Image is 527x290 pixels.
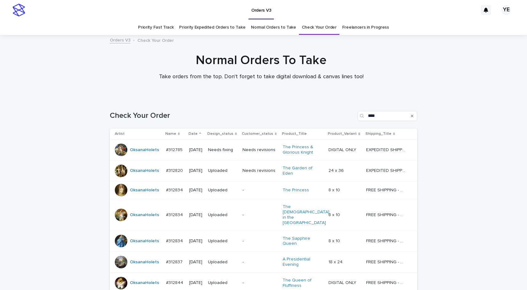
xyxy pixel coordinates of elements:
p: Shipping_Title [365,130,391,137]
p: Take orders from the top. Don't forget to take digital download & canvas lines too! [136,74,387,80]
p: EXPEDITED SHIPPING - preview in 1 business day; delivery up to 5 business days after your approval. [366,167,407,173]
p: Uploaded [208,168,237,173]
tr: OksanaHolets #312820#312820 [DATE]UploadedNeeds revisionsThe Garden of Eden 24 x 3624 x 36 EXPEDI... [110,160,417,181]
p: [DATE] [189,147,203,153]
a: OksanaHolets [130,147,159,153]
a: Check Your Order [302,20,337,35]
p: [DATE] [189,168,203,173]
p: Design_status [207,130,233,137]
p: Name [165,130,176,137]
p: [DATE] [189,212,203,218]
a: OksanaHolets [130,238,159,244]
a: The Queen of Fluffiness [283,278,322,288]
p: FREE SHIPPING - preview in 1-2 business days, after your approval delivery will take 5-10 b.d. [366,211,407,218]
p: - [242,238,278,244]
h1: Check Your Order [110,111,355,120]
p: 8 x 10 [328,237,341,244]
p: Uploaded [208,280,237,286]
tr: OksanaHolets #312834#312834 [DATE]Uploaded-The [DEMOGRAPHIC_DATA] in the [GEOGRAPHIC_DATA] 8 x 10... [110,199,417,231]
p: Uploaded [208,260,237,265]
p: Uploaded [208,212,237,218]
a: The Garden of Eden [283,166,322,176]
div: YE [501,5,511,15]
p: #312785 [166,146,184,153]
p: Artist [115,130,125,137]
p: 24 x 36 [328,167,345,173]
p: #312834 [166,237,184,244]
p: Uploaded [208,238,237,244]
input: Search [358,111,417,121]
a: The Sapphire Queen [283,236,322,247]
p: Uploaded [208,188,237,193]
tr: OksanaHolets #312785#312785 [DATE]Needs fixingNeeds revisionsThe Princess & Glorious Knight DIGIT... [110,140,417,161]
a: OksanaHolets [130,168,159,173]
a: OksanaHolets [130,260,159,265]
p: 8 x 10 [328,211,341,218]
p: [DATE] [189,238,203,244]
a: Normal Orders to Take [251,20,296,35]
p: - [242,188,278,193]
p: FREE SHIPPING - preview in 1-2 business days, after your approval delivery will take 5-10 b.d. [366,258,407,265]
a: The Princess [283,188,309,193]
p: [DATE] [189,260,203,265]
a: OksanaHolets [130,280,159,286]
a: The [DEMOGRAPHIC_DATA] in the [GEOGRAPHIC_DATA] [283,204,329,225]
p: Date [189,130,198,137]
p: Needs revisions [242,147,278,153]
h1: Normal Orders To Take [108,53,415,68]
p: #312834 [166,211,184,218]
a: The Princess & Glorious Knight [283,145,322,155]
p: FREE SHIPPING - preview in 1-2 business days, after your approval delivery will take 5-10 b.d. [366,186,407,193]
p: FREE SHIPPING - preview in 1-2 business days, after your approval delivery will take 5-10 b.d. [366,237,407,244]
p: Product_Variant [328,130,357,137]
a: OksanaHolets [130,188,159,193]
p: Product_Title [282,130,307,137]
p: 18 x 24 [328,258,344,265]
p: Customer_status [242,130,273,137]
img: stacker-logo-s-only.png [13,4,25,16]
p: DIGITAL ONLY [328,146,358,153]
p: #312837 [166,258,184,265]
tr: OksanaHolets #312837#312837 [DATE]Uploaded-A Presidential Evening 18 x 2418 x 24 FREE SHIPPING - ... [110,252,417,273]
a: OksanaHolets [130,212,159,218]
p: #312820 [166,167,184,173]
p: EXPEDITED SHIPPING - preview in 1 business day; delivery up to 5 business days after your approval. [366,146,407,153]
a: Freelancers in Progress [342,20,389,35]
p: [DATE] [189,188,203,193]
p: - [242,280,278,286]
p: Check Your Order [137,36,174,43]
p: - [242,212,278,218]
a: Priority Fast Track [138,20,173,35]
p: [DATE] [189,280,203,286]
p: DIGITAL ONLY [328,279,358,286]
a: Priority Expedited Orders to Take [179,20,245,35]
p: Needs revisions [242,168,278,173]
a: A Presidential Evening [283,257,322,267]
p: FREE SHIPPING - preview in 1-2 business days, after your approval delivery will take 5-10 b.d. [366,279,407,286]
a: Orders V3 [110,36,130,43]
p: #312844 [166,279,184,286]
p: 8 x 10 [328,186,341,193]
tr: OksanaHolets #312834#312834 [DATE]Uploaded-The Sapphire Queen 8 x 108 x 10 FREE SHIPPING - previe... [110,231,417,252]
p: #312834 [166,186,184,193]
p: Needs fixing [208,147,237,153]
tr: OksanaHolets #312834#312834 [DATE]Uploaded-The Princess 8 x 108 x 10 FREE SHIPPING - preview in 1... [110,181,417,199]
p: - [242,260,278,265]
